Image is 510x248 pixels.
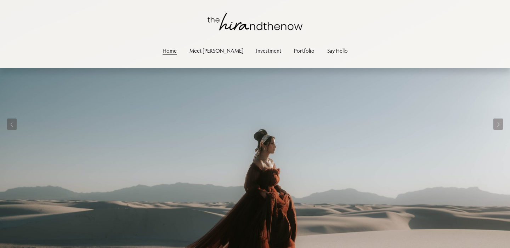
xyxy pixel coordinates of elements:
[294,46,314,55] a: Portfolio
[189,46,243,55] a: Meet [PERSON_NAME]
[327,46,348,55] a: Say Hello
[7,119,17,130] button: Previous Slide
[208,13,302,30] img: thehirandthenow
[493,119,503,130] button: Next Slide
[163,46,177,55] a: Home
[256,46,281,55] a: Investment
